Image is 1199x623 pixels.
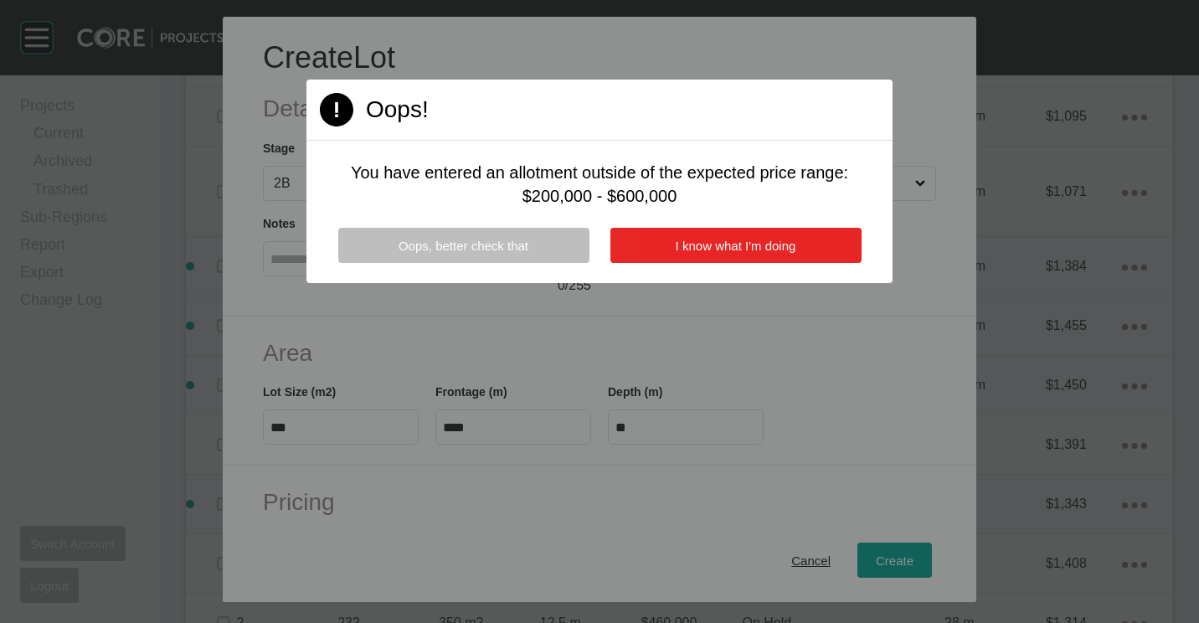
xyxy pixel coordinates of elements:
[676,239,796,253] span: I know what I'm doing
[399,239,528,253] span: Oops, better check that
[347,161,852,208] p: You have entered an allotment outside of the expected price range: $200,000 - $600,000
[610,228,862,263] button: I know what I'm doing
[338,228,589,263] button: Oops, better check that
[366,93,429,126] h2: Oops!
